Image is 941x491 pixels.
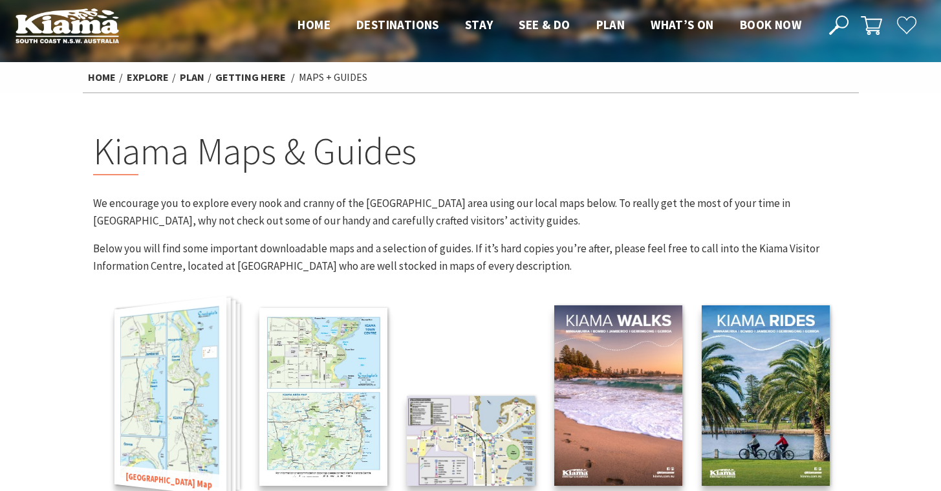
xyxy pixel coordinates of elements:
[16,8,119,43] img: Kiama Logo
[702,305,830,486] img: Kiama Cycling Guide
[356,17,439,32] span: Destinations
[88,71,116,84] a: Home
[299,69,367,86] li: Maps + Guides
[93,129,849,175] h2: Kiama Maps & Guides
[554,305,682,486] img: Kiama Walks Guide
[519,17,570,32] span: See & Do
[127,71,169,84] a: Explore
[297,17,330,32] span: Home
[215,71,286,84] a: Getting Here
[407,396,535,486] img: Kiama Mobility Map
[465,17,493,32] span: Stay
[596,17,625,32] span: Plan
[285,15,814,36] nav: Main Menu
[93,240,849,275] p: Below you will find some important downloadable maps and a selection of guides. If it’s hard copi...
[93,195,849,230] p: We encourage you to explore every nook and cranny of the [GEOGRAPHIC_DATA] area using our local m...
[651,17,714,32] span: What’s On
[259,308,387,486] img: Kiama Regional Map
[180,71,204,84] a: Plan
[740,17,801,32] span: Book now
